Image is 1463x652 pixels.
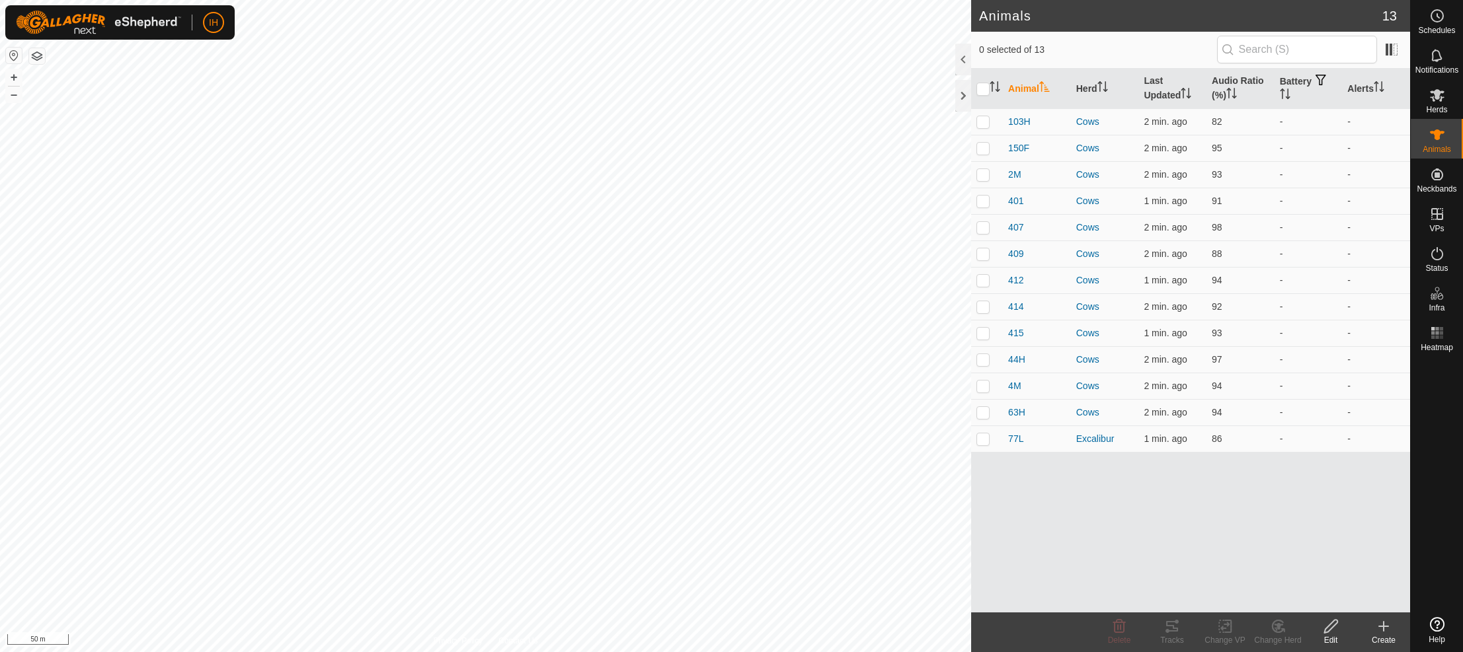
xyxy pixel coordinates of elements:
td: - [1275,135,1343,161]
span: 63H [1008,406,1025,419]
th: Audio Ratio (%) [1206,69,1275,109]
div: Change VP [1199,634,1251,646]
span: 94 [1212,407,1222,417]
span: 94 [1212,380,1222,391]
td: - [1275,320,1343,346]
span: 0 selected of 13 [979,43,1217,57]
span: Herds [1426,106,1447,114]
span: VPs [1429,225,1444,233]
div: Cows [1076,141,1134,155]
p-sorticon: Activate to sort [1181,90,1191,100]
span: Aug 28, 2025, 7:51 PM [1144,380,1187,391]
div: Cows [1076,115,1134,129]
span: Neckbands [1417,185,1456,193]
span: 93 [1212,328,1222,338]
td: - [1342,108,1410,135]
div: Cows [1076,221,1134,235]
span: IH [209,16,218,30]
span: 98 [1212,222,1222,233]
span: Delete [1108,635,1131,645]
span: 88 [1212,248,1222,259]
span: Status [1425,264,1448,272]
span: 92 [1212,301,1222,312]
p-sorticon: Activate to sort [990,83,1000,94]
th: Animal [1003,69,1071,109]
th: Herd [1071,69,1139,109]
span: 13 [1382,6,1397,26]
a: Privacy Policy [434,635,483,647]
div: Cows [1076,168,1134,182]
td: - [1342,399,1410,425]
td: - [1275,425,1343,452]
td: - [1342,135,1410,161]
a: Help [1411,612,1463,649]
td: - [1342,240,1410,267]
span: 86 [1212,433,1222,444]
button: + [6,69,22,85]
span: 95 [1212,143,1222,153]
div: Cows [1076,194,1134,208]
span: 77L [1008,432,1023,446]
span: Aug 28, 2025, 7:51 PM [1144,143,1187,153]
td: - [1342,214,1410,240]
span: 150F [1008,141,1029,155]
span: Aug 28, 2025, 7:51 PM [1144,196,1187,206]
div: Cows [1076,247,1134,261]
img: Gallagher Logo [16,11,181,34]
td: - [1342,373,1410,399]
span: 44H [1008,353,1025,367]
span: 407 [1008,221,1023,235]
span: 97 [1212,354,1222,365]
p-sorticon: Activate to sort [1280,91,1290,101]
span: Heatmap [1421,344,1453,351]
span: Aug 28, 2025, 7:51 PM [1144,328,1187,338]
span: Notifications [1415,66,1458,74]
th: Battery [1275,69,1343,109]
span: Aug 28, 2025, 7:51 PM [1144,169,1187,180]
span: Infra [1429,304,1444,312]
span: 415 [1008,326,1023,340]
td: - [1275,293,1343,320]
span: 94 [1212,275,1222,285]
td: - [1342,425,1410,452]
span: 82 [1212,116,1222,127]
button: Map Layers [29,48,45,64]
button: – [6,87,22,102]
span: Aug 28, 2025, 7:52 PM [1144,433,1187,444]
td: - [1275,346,1343,373]
td: - [1275,267,1343,293]
span: 93 [1212,169,1222,180]
span: 103H [1008,115,1030,129]
span: Aug 28, 2025, 7:51 PM [1144,222,1187,233]
span: 91 [1212,196,1222,206]
div: Create [1357,634,1410,646]
td: - [1275,214,1343,240]
span: Aug 28, 2025, 7:51 PM [1144,354,1187,365]
td: - [1342,188,1410,214]
div: Excalibur [1076,432,1134,446]
td: - [1275,240,1343,267]
span: Aug 28, 2025, 7:51 PM [1144,248,1187,259]
td: - [1342,161,1410,188]
span: Aug 28, 2025, 7:51 PM [1144,116,1187,127]
td: - [1342,320,1410,346]
div: Cows [1076,406,1134,419]
div: Cows [1076,326,1134,340]
td: - [1275,161,1343,188]
td: - [1275,108,1343,135]
div: Change Herd [1251,634,1304,646]
td: - [1275,399,1343,425]
span: Aug 28, 2025, 7:51 PM [1144,301,1187,312]
button: Reset Map [6,48,22,63]
p-sorticon: Activate to sort [1374,83,1384,94]
div: Cows [1076,273,1134,287]
input: Search (S) [1217,36,1377,63]
h2: Animals [979,8,1382,24]
span: Animals [1423,145,1451,153]
span: 4M [1008,379,1021,393]
div: Cows [1076,379,1134,393]
span: Aug 28, 2025, 7:52 PM [1144,275,1187,285]
div: Edit [1304,634,1357,646]
span: 409 [1008,247,1023,261]
p-sorticon: Activate to sort [1039,83,1050,94]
